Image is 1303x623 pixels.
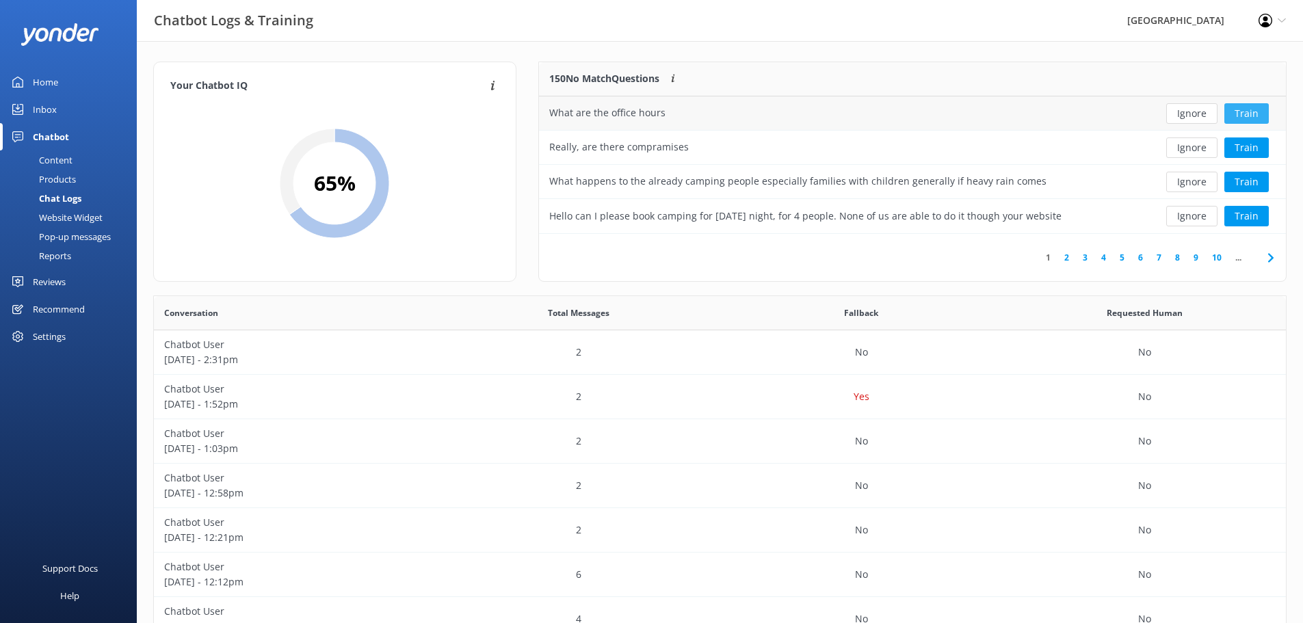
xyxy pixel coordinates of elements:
[8,170,76,189] div: Products
[154,464,1286,508] div: row
[855,434,868,449] p: No
[8,227,137,246] a: Pop-up messages
[8,150,137,170] a: Content
[164,470,427,486] p: Chatbot User
[576,434,581,449] p: 2
[1228,251,1248,264] span: ...
[164,382,427,397] p: Chatbot User
[539,96,1286,233] div: grid
[8,208,103,227] div: Website Widget
[33,295,85,323] div: Recommend
[21,23,99,46] img: yonder-white-logo.png
[154,419,1286,464] div: row
[1166,103,1218,124] button: Ignore
[164,559,427,574] p: Chatbot User
[854,389,869,404] p: Yes
[1131,251,1150,264] a: 6
[576,478,581,493] p: 2
[549,140,689,155] div: Really, are there compramises
[164,486,427,501] p: [DATE] - 12:58pm
[576,345,581,360] p: 2
[1107,306,1183,319] span: Requested Human
[844,306,878,319] span: Fallback
[314,167,356,200] h2: 65 %
[855,345,868,360] p: No
[1205,251,1228,264] a: 10
[154,330,1286,375] div: row
[549,105,666,120] div: What are the office hours
[154,10,313,31] h3: Chatbot Logs & Training
[1039,251,1057,264] a: 1
[548,306,609,319] span: Total Messages
[33,123,69,150] div: Chatbot
[539,96,1286,131] div: row
[1113,251,1131,264] a: 5
[1166,137,1218,158] button: Ignore
[576,567,581,582] p: 6
[8,208,137,227] a: Website Widget
[1224,172,1269,192] button: Train
[164,604,427,619] p: Chatbot User
[576,522,581,538] p: 2
[1138,345,1151,360] p: No
[1138,434,1151,449] p: No
[1057,251,1076,264] a: 2
[1076,251,1094,264] a: 3
[1224,137,1269,158] button: Train
[8,227,111,246] div: Pop-up messages
[164,426,427,441] p: Chatbot User
[1094,251,1113,264] a: 4
[539,165,1286,199] div: row
[855,478,868,493] p: No
[154,375,1286,419] div: row
[549,209,1062,224] div: Hello can I please book camping for [DATE] night, for 4 people. None of us are able to do it thou...
[60,582,79,609] div: Help
[164,397,427,412] p: [DATE] - 1:52pm
[8,246,71,265] div: Reports
[855,567,868,582] p: No
[154,553,1286,597] div: row
[1150,251,1168,264] a: 7
[164,574,427,589] p: [DATE] - 12:12pm
[170,79,486,94] h4: Your Chatbot IQ
[539,131,1286,165] div: row
[1138,567,1151,582] p: No
[154,508,1286,553] div: row
[1138,389,1151,404] p: No
[549,71,659,86] p: 150 No Match Questions
[164,515,427,530] p: Chatbot User
[1166,172,1218,192] button: Ignore
[1224,206,1269,226] button: Train
[1187,251,1205,264] a: 9
[539,199,1286,233] div: row
[8,189,137,208] a: Chat Logs
[1138,478,1151,493] p: No
[42,555,98,582] div: Support Docs
[8,189,81,208] div: Chat Logs
[576,389,581,404] p: 2
[8,150,73,170] div: Content
[549,174,1047,189] div: What happens to the already camping people especially families with children generally if heavy r...
[855,522,868,538] p: No
[8,246,137,265] a: Reports
[1224,103,1269,124] button: Train
[164,306,218,319] span: Conversation
[164,337,427,352] p: Chatbot User
[1166,206,1218,226] button: Ignore
[33,323,66,350] div: Settings
[33,68,58,96] div: Home
[33,96,57,123] div: Inbox
[8,170,137,189] a: Products
[164,352,427,367] p: [DATE] - 2:31pm
[164,441,427,456] p: [DATE] - 1:03pm
[164,530,427,545] p: [DATE] - 12:21pm
[1168,251,1187,264] a: 8
[33,268,66,295] div: Reviews
[1138,522,1151,538] p: No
